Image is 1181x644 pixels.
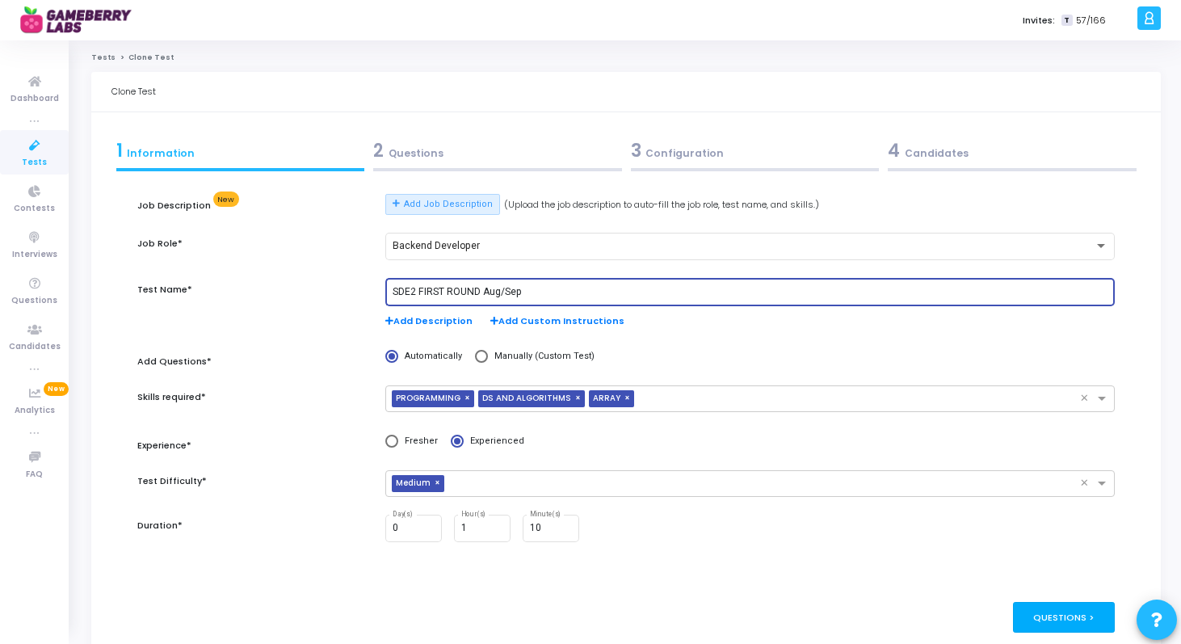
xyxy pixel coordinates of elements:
span: 57/166 [1076,14,1106,27]
span: (Upload the job description to auto-fill the job role, test name, and skills.) [504,198,819,212]
div: Questions [373,137,622,164]
span: New [213,192,239,207]
label: Experience* [137,439,191,452]
span: Clear all [1080,476,1094,492]
button: Add Job Description [385,194,499,215]
span: Candidates [9,340,61,354]
span: Interviews [12,248,57,262]
span: T [1061,15,1072,27]
label: Job Description [137,198,239,213]
span: Add Custom Instructions [490,314,624,328]
span: FAQ [26,468,43,482]
span: × [624,390,634,407]
span: Fresher [398,435,438,448]
span: Questions [11,294,57,308]
label: Job Role* [137,237,183,250]
span: 1 [116,138,123,163]
span: 2 [373,138,384,163]
div: Clone Test [111,72,156,112]
span: Medium [392,475,435,492]
span: Experienced [464,435,524,448]
label: Invites: [1023,14,1055,27]
div: Configuration [631,137,880,164]
span: Add Description [385,314,473,328]
a: 1Information [111,133,369,176]
span: × [435,475,444,492]
span: DS AND ALGORITHMS [478,390,575,407]
label: Skills required* [137,390,206,404]
span: Contests [14,202,55,216]
span: Automatically [398,350,462,364]
span: × [575,390,585,407]
span: × [464,390,474,407]
div: Information [116,137,365,164]
span: PROGRAMMING [392,390,464,407]
label: Test Name* [137,283,192,297]
span: ARRAY [589,390,624,407]
div: Candidates [888,137,1137,164]
span: Dashboard [11,92,59,106]
a: 4Candidates [884,133,1141,176]
span: Analytics [15,404,55,418]
span: Tests [22,156,47,170]
span: Backend Developer [393,240,480,251]
span: 3 [631,138,641,163]
div: Questions > [1013,602,1116,632]
a: 2Questions [369,133,627,176]
span: Add Job Description [404,198,493,212]
span: 4 [888,138,900,163]
label: Add Questions* [137,355,212,368]
span: Manually (Custom Test) [488,350,595,364]
a: Tests [91,53,116,62]
nav: breadcrumb [91,53,1161,63]
label: Duration* [137,519,183,532]
span: New [44,382,69,396]
a: 3Configuration [626,133,884,176]
img: logo [20,4,141,36]
span: Clone Test [128,53,174,62]
span: Clear all [1080,391,1094,407]
label: Test Difficulty* [137,474,207,488]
